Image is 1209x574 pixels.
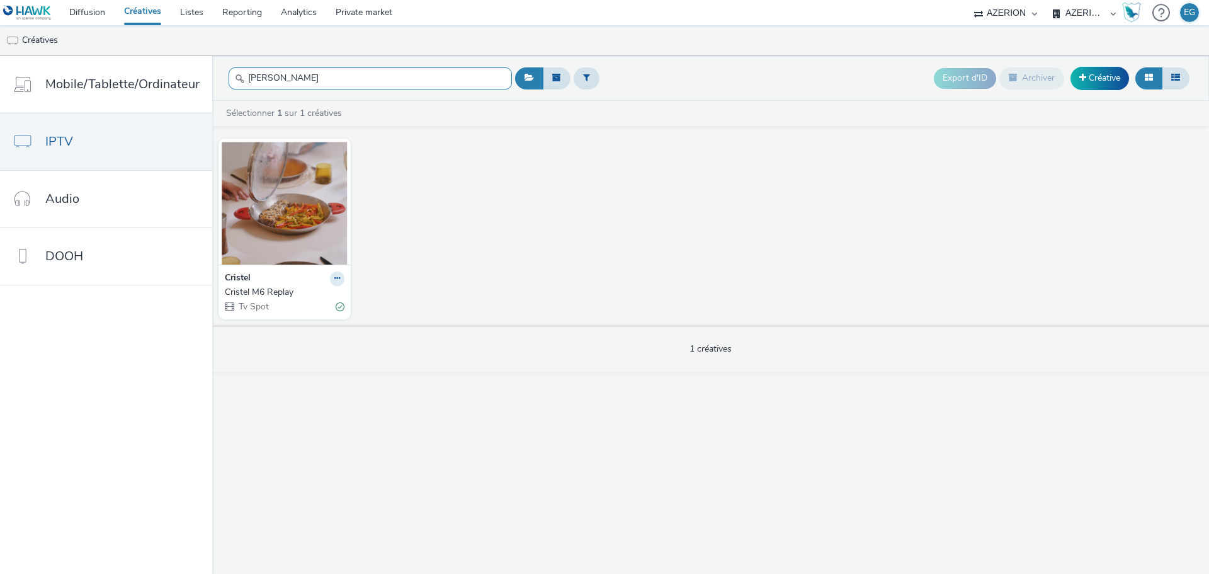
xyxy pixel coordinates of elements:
div: Valide [336,300,344,313]
span: DOOH [45,247,83,265]
img: Hawk Academy [1122,3,1141,23]
button: Grille [1135,67,1162,89]
img: tv [6,35,19,47]
button: Archiver [999,67,1064,89]
div: EG [1184,3,1195,22]
button: Liste [1162,67,1189,89]
strong: Cristel [225,272,251,286]
a: Créative [1070,67,1129,89]
input: Rechercher... [229,67,512,89]
img: undefined Logo [3,5,52,21]
span: Mobile/Tablette/Ordinateur [45,75,200,93]
div: Cristel M6 Replay [225,286,339,299]
img: Cristel M6 Replay visual [222,142,348,265]
span: 1 créatives [690,343,732,355]
span: Audio [45,190,79,208]
span: IPTV [45,132,73,151]
a: Sélectionner sur 1 créatives [225,107,347,119]
button: Export d'ID [934,68,996,88]
a: Cristel M6 Replay [225,286,344,299]
strong: 1 [277,107,282,119]
span: Tv Spot [237,301,269,313]
a: Hawk Academy [1122,3,1146,23]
